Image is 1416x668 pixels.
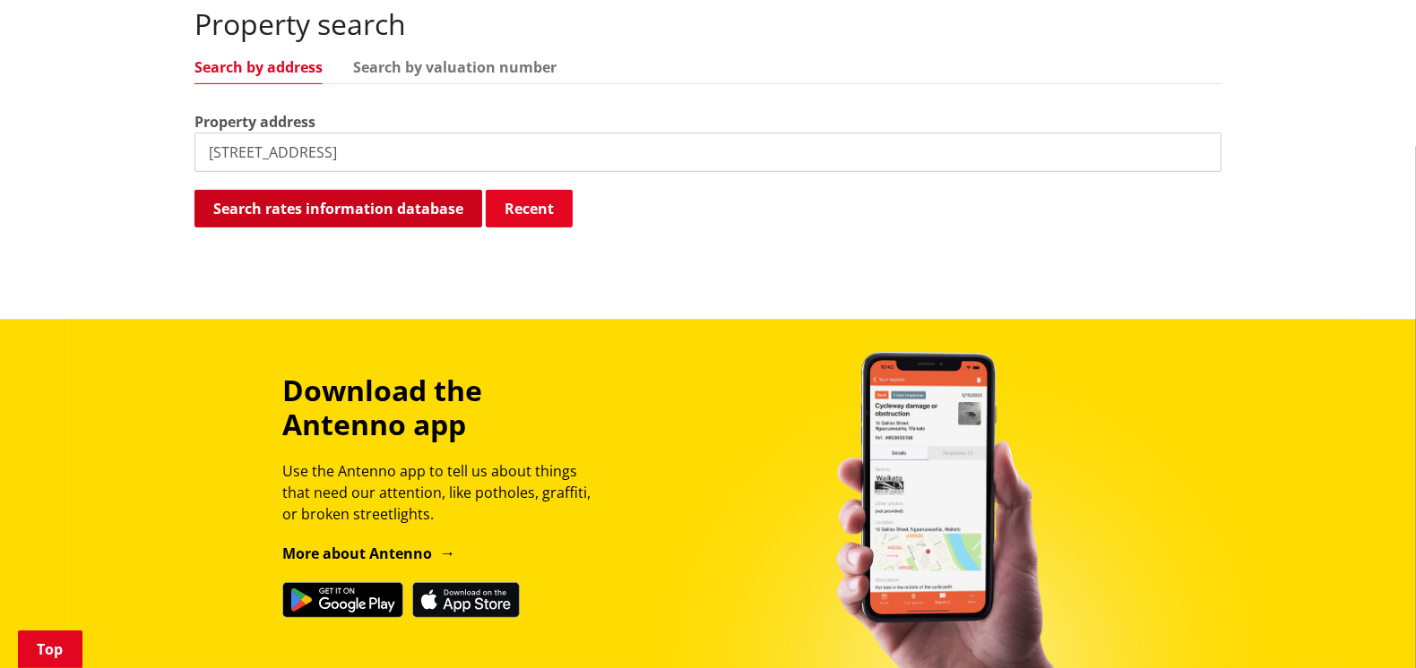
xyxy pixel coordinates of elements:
[282,544,455,563] a: More about Antenno
[194,190,482,227] button: Search rates information database
[194,111,315,133] label: Property address
[1334,593,1398,657] iframe: Messenger Launcher
[282,460,607,525] p: Use the Antenno app to tell us about things that need our attention, like potholes, graffiti, or ...
[282,373,607,442] h3: Download the Antenno app
[194,60,323,74] a: Search by address
[353,60,557,74] a: Search by valuation number
[194,7,1222,41] h2: Property search
[282,582,403,618] img: Get it on Google Play
[194,133,1222,172] input: e.g. Duke Street NGARUAWAHIA
[18,630,82,668] a: Top
[412,582,520,618] img: Download on the App Store
[486,190,573,227] button: Recent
